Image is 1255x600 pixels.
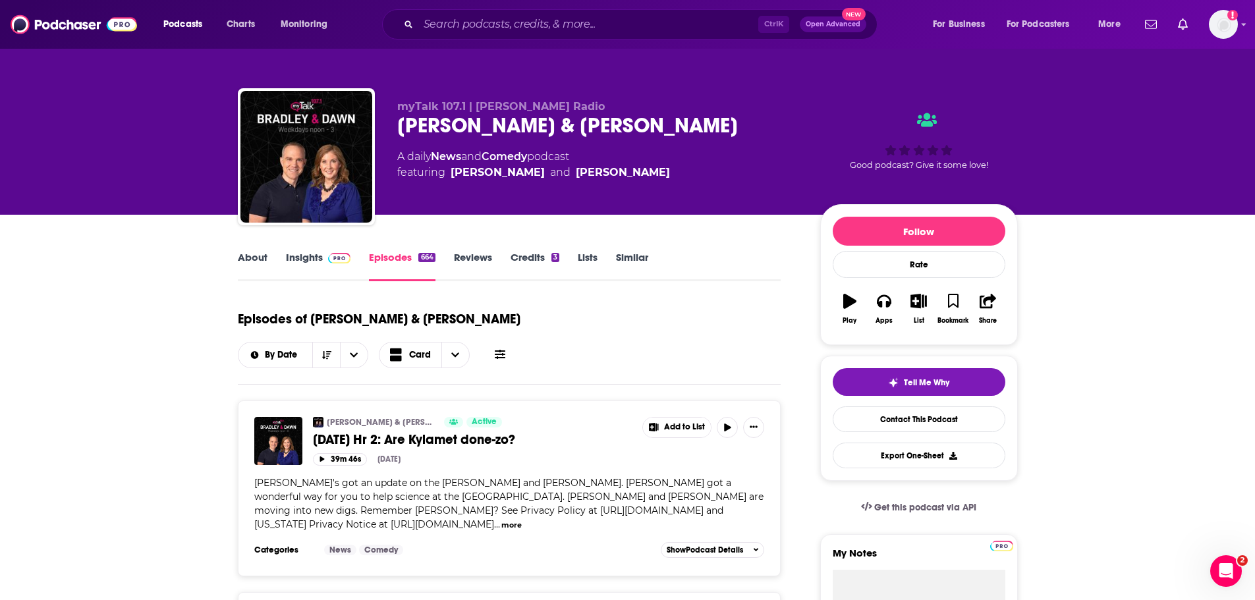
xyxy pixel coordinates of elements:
[833,547,1005,570] label: My Notes
[904,377,949,388] span: Tell Me Why
[397,100,605,113] span: myTalk 107.1 | [PERSON_NAME] Radio
[661,542,765,558] button: ShowPodcast Details
[286,251,351,281] a: InsightsPodchaser Pro
[254,477,764,530] span: [PERSON_NAME]'s got an update on the [PERSON_NAME] and [PERSON_NAME]. [PERSON_NAME] got a wonderf...
[494,518,500,530] span: ...
[254,545,314,555] h3: Categories
[418,14,758,35] input: Search podcasts, credits, & more...
[924,14,1001,35] button: open menu
[843,317,856,325] div: Play
[254,417,302,465] img: 08/18 Mon Hr 2: Are Kylamet done-zo?
[933,15,985,34] span: For Business
[876,317,893,325] div: Apps
[576,165,670,180] a: Bradley Traynor
[578,251,598,281] a: Lists
[551,253,559,262] div: 3
[616,251,648,281] a: Similar
[806,21,860,28] span: Open Advanced
[238,251,267,281] a: About
[369,251,435,281] a: Episodes664
[850,160,988,170] span: Good podcast? Give it some love!
[379,342,470,368] button: Choose View
[312,342,340,368] button: Sort Direction
[409,350,431,360] span: Card
[643,418,711,437] button: Show More Button
[340,342,368,368] button: open menu
[1209,10,1238,39] button: Show profile menu
[501,520,522,531] button: more
[842,8,866,20] span: New
[240,91,372,223] img: Bradley & Dawn
[800,16,866,32] button: Open AdvancedNew
[1227,10,1238,20] svg: Add a profile image
[313,453,367,466] button: 39m 46s
[901,285,935,333] button: List
[833,406,1005,432] a: Contact This Podcast
[418,253,435,262] div: 664
[990,541,1013,551] img: Podchaser Pro
[1209,10,1238,39] span: Logged in as WesBurdett
[833,368,1005,396] button: tell me why sparkleTell Me Why
[472,416,497,429] span: Active
[377,454,401,464] div: [DATE]
[454,251,492,281] a: Reviews
[867,285,901,333] button: Apps
[664,422,705,432] span: Add to List
[431,150,461,163] a: News
[238,350,313,360] button: open menu
[874,502,976,513] span: Get this podcast via API
[1210,555,1242,587] iframe: Intercom live chat
[265,350,302,360] span: By Date
[970,285,1005,333] button: Share
[154,14,219,35] button: open menu
[833,285,867,333] button: Play
[238,311,520,327] h1: Episodes of [PERSON_NAME] & [PERSON_NAME]
[743,417,764,438] button: Show More Button
[1173,13,1193,36] a: Show notifications dropdown
[1209,10,1238,39] img: User Profile
[998,14,1089,35] button: open menu
[914,317,924,325] div: List
[511,251,559,281] a: Credits3
[451,165,545,180] a: Colleen Lindstrom
[327,417,435,427] a: [PERSON_NAME] & [PERSON_NAME]
[1098,15,1121,34] span: More
[397,165,670,180] span: featuring
[667,545,743,555] span: Show Podcast Details
[833,251,1005,278] div: Rate
[227,15,255,34] span: Charts
[281,15,327,34] span: Monitoring
[979,317,997,325] div: Share
[820,100,1018,182] div: Good podcast? Give it some love!
[461,150,482,163] span: and
[313,431,515,448] span: [DATE] Hr 2: Are Kylamet done-zo?
[218,14,263,35] a: Charts
[271,14,345,35] button: open menu
[758,16,789,33] span: Ctrl K
[1007,15,1070,34] span: For Podcasters
[313,417,323,427] img: Bradley & Dawn
[833,217,1005,246] button: Follow
[550,165,571,180] span: and
[851,491,988,524] a: Get this podcast via API
[936,285,970,333] button: Bookmark
[395,9,890,40] div: Search podcasts, credits, & more...
[1237,555,1248,566] span: 2
[324,545,356,555] a: News
[888,377,899,388] img: tell me why sparkle
[482,150,527,163] a: Comedy
[313,431,633,448] a: [DATE] Hr 2: Are Kylamet done-zo?
[11,12,137,37] img: Podchaser - Follow, Share and Rate Podcasts
[990,539,1013,551] a: Pro website
[328,253,351,263] img: Podchaser Pro
[1089,14,1137,35] button: open menu
[359,545,403,555] a: Comedy
[937,317,968,325] div: Bookmark
[1140,13,1162,36] a: Show notifications dropdown
[163,15,202,34] span: Podcasts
